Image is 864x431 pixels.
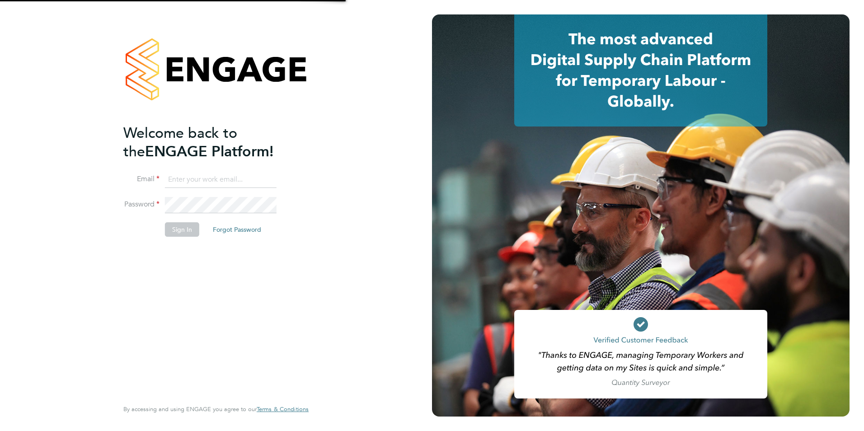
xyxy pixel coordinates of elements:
a: Terms & Conditions [257,406,309,413]
label: Email [123,174,160,184]
span: By accessing and using ENGAGE you agree to our [123,405,309,413]
label: Password [123,200,160,209]
h2: ENGAGE Platform! [123,124,300,161]
input: Enter your work email... [165,172,277,188]
span: Welcome back to the [123,124,237,160]
button: Forgot Password [206,222,268,237]
button: Sign In [165,222,199,237]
